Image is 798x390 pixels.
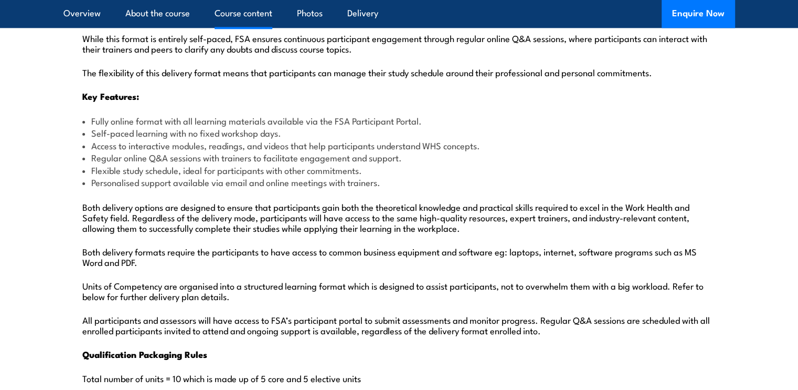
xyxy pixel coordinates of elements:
[82,201,716,233] p: Both delivery options are designed to ensure that participants gain both the theoretical knowledg...
[82,89,139,103] strong: Key Features:
[82,33,716,54] p: While this format is entirely self-paced, FSA ensures continuous participant engagement through r...
[82,314,716,335] p: All participants and assessors will have access to FSA’s participant portal to submit assessments...
[82,67,716,77] p: The flexibility of this delivery format means that participants can manage their study schedule a...
[82,164,716,176] li: Flexible study schedule, ideal for participants with other commitments.
[82,246,716,267] p: Both delivery formats require the participants to have access to common business equipment and so...
[82,115,716,127] li: Fully online format with all learning materials available via the FSA Participant Portal.
[82,127,716,139] li: Self-paced learning with no fixed workshop days.
[82,347,207,361] strong: Qualification Packaging Rules
[82,139,716,151] li: Access to interactive modules, readings, and videos that help participants understand WHS concepts.
[82,151,716,163] li: Regular online Q&A sessions with trainers to facilitate engagement and support.
[82,176,716,188] li: Personalised support available via email and online meetings with trainers.
[82,373,716,383] p: Total number of units = 10 which is made up of 5 core and 5 elective units
[82,280,716,301] p: Units of Competency are organised into a structured learning format which is designed to assist p...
